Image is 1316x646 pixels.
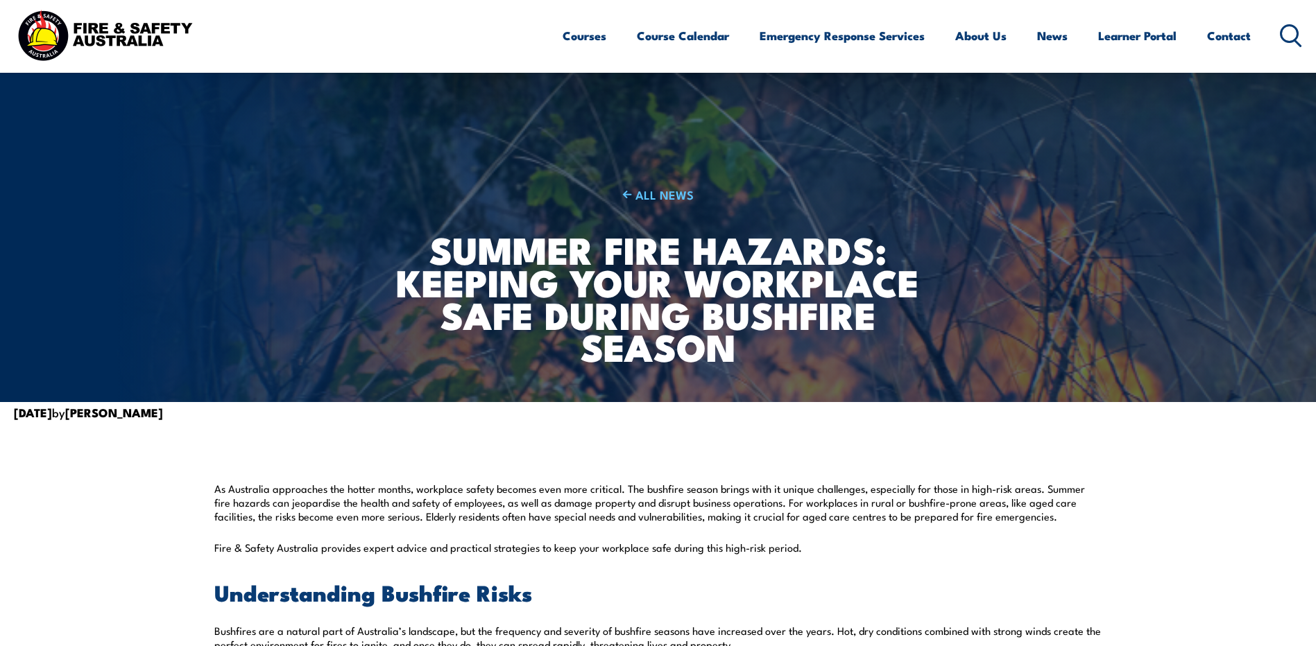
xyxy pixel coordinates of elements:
[563,17,606,54] a: Courses
[385,186,931,202] a: ALL NEWS
[385,233,931,363] h1: Summer Fire Hazards: Keeping Your Workplace Safe During Bushfire Season
[637,17,729,54] a: Course Calendar
[1098,17,1177,54] a: Learner Portal
[214,541,1102,555] p: Fire & Safety Australia provides expert advice and practical strategies to keep your workplace sa...
[760,17,925,54] a: Emergency Response Services
[1037,17,1068,54] a: News
[65,403,163,421] strong: [PERSON_NAME]
[14,403,52,421] strong: [DATE]
[14,403,163,421] span: by
[214,582,1102,602] h2: Understanding Bushfire Risks
[955,17,1007,54] a: About Us
[214,482,1102,523] p: As Australia approaches the hotter months, workplace safety becomes even more critical. The bushf...
[1207,17,1251,54] a: Contact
